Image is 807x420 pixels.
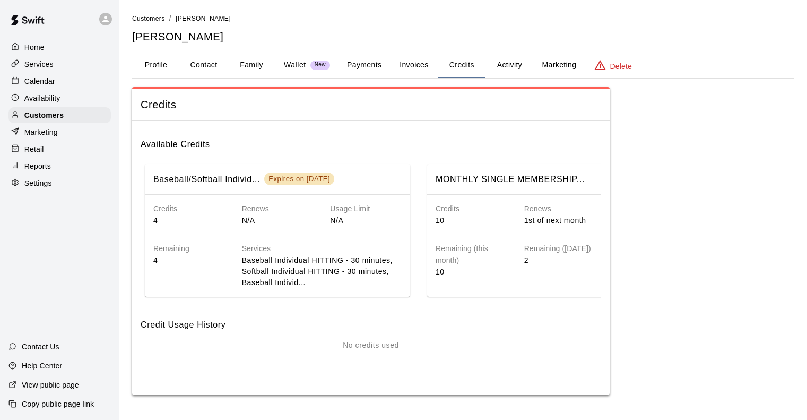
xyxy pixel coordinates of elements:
[22,341,59,352] p: Contact Us
[24,93,60,104] p: Availability
[24,110,64,121] p: Customers
[8,39,111,55] a: Home
[436,173,585,186] h6: MONTHLY SINGLE MEMBERSHIP
[153,215,225,226] p: 4
[22,399,94,409] p: Copy public page link
[242,203,314,215] h6: Renews
[610,61,632,72] p: Delete
[24,178,52,188] p: Settings
[141,129,601,151] h6: Available Credits
[8,124,111,140] a: Marketing
[436,215,507,226] p: 10
[330,215,402,226] p: N/A
[436,243,507,267] h6: Remaining (this month)
[153,173,260,186] h6: Baseball/Softball Individual LESSONS - 4 Pack (4 Credits)
[228,53,275,78] button: Family
[153,255,225,266] p: 4
[8,56,111,72] a: Services
[24,161,51,172] p: Reports
[132,53,794,78] div: basic tabs example
[153,203,225,215] h6: Credits
[390,53,438,78] button: Invoices
[242,215,314,226] p: N/A
[485,53,533,78] button: Activity
[132,13,794,24] nav: breadcrumb
[8,158,111,174] a: Reports
[524,203,596,215] h6: Renews
[141,310,601,332] h6: Credit Usage History
[24,42,45,53] p: Home
[8,90,111,106] a: Availability
[339,53,390,78] button: Payments
[22,361,62,371] p: Help Center
[284,59,306,71] p: Wallet
[524,215,596,226] p: 1st of next month
[132,14,165,22] a: Customers
[24,59,54,70] p: Services
[153,243,225,255] h6: Remaining
[524,243,596,255] h6: Remaining ([DATE])
[24,144,44,155] p: Retail
[132,15,165,22] span: Customers
[22,380,79,390] p: View public page
[24,127,58,138] p: Marketing
[24,76,55,87] p: Calendar
[533,53,585,78] button: Marketing
[8,73,111,89] a: Calendar
[524,255,596,266] p: 2
[268,174,330,183] div: Expires on [DATE]
[330,203,402,215] h6: Usage Limit
[180,53,228,78] button: Contact
[8,175,111,191] a: Settings
[436,203,507,215] h6: Credits
[242,255,402,288] p: Baseball Individual HITTING - 30 minutes, Softball Individual HITTING - 30 minutes, Baseball Indi...
[141,98,601,112] span: Credits
[438,53,485,78] button: Credits
[8,107,111,123] a: Customers
[176,15,231,22] span: [PERSON_NAME]
[310,62,330,68] span: New
[242,243,402,255] h6: Services
[132,53,180,78] button: Profile
[343,340,399,351] p: No credits used
[436,267,507,278] p: 10
[8,141,111,157] a: Retail
[132,30,794,44] h5: [PERSON_NAME]
[169,13,171,24] li: /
